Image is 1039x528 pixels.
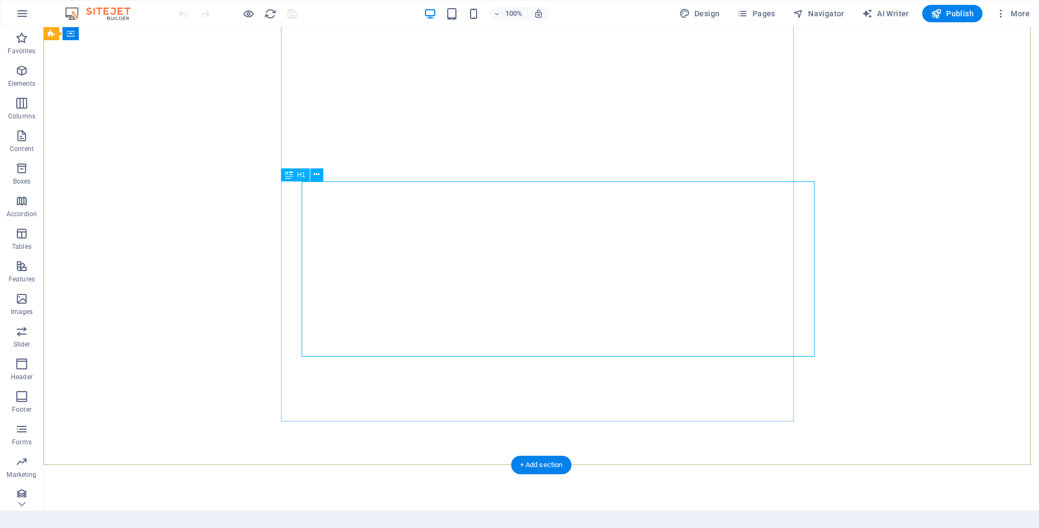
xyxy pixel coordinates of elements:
[9,275,35,284] p: Features
[534,9,543,18] i: On resize automatically adjust zoom level to fit chosen device.
[11,373,33,381] p: Header
[11,307,33,316] p: Images
[7,470,36,479] p: Marketing
[733,5,779,22] button: Pages
[12,438,32,447] p: Forms
[264,8,277,20] i: Reload page
[264,7,277,20] button: reload
[14,340,30,349] p: Slider
[991,5,1034,22] button: More
[8,47,35,55] p: Favorites
[7,210,37,218] p: Accordion
[675,5,724,22] button: Design
[297,172,305,178] span: H1
[505,7,523,20] h6: 100%
[858,5,913,22] button: AI Writer
[862,8,909,19] span: AI Writer
[511,456,572,474] div: + Add section
[489,7,528,20] button: 100%
[931,8,974,19] span: Publish
[8,79,36,88] p: Elements
[242,7,255,20] button: Click here to leave preview mode and continue editing
[13,177,31,186] p: Boxes
[8,112,35,121] p: Columns
[675,5,724,22] div: Design (Ctrl+Alt+Y)
[12,405,32,414] p: Footer
[737,8,775,19] span: Pages
[922,5,982,22] button: Publish
[12,242,32,251] p: Tables
[793,8,844,19] span: Navigator
[10,144,34,153] p: Content
[679,8,720,19] span: Design
[788,5,849,22] button: Navigator
[62,7,144,20] img: Editor Logo
[996,8,1030,19] span: More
